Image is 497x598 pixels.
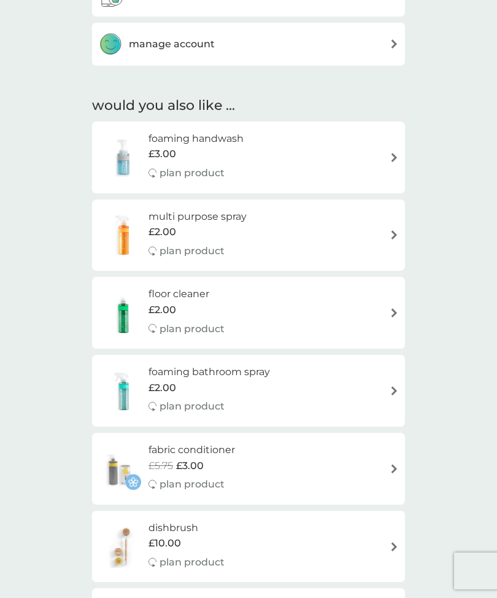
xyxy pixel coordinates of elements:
[390,464,399,473] img: arrow right
[98,292,148,335] img: floor cleaner
[160,321,225,337] p: plan product
[98,214,148,257] img: multi purpose spray
[390,39,399,49] img: arrow right
[148,380,176,396] span: £2.00
[148,458,173,474] span: £5.75
[160,243,225,259] p: plan product
[390,230,399,239] img: arrow right
[148,146,176,162] span: £3.00
[148,286,225,302] h6: floor cleaner
[98,136,148,179] img: foaming handwash
[160,476,225,492] p: plan product
[148,442,235,458] h6: fabric conditioner
[390,386,399,395] img: arrow right
[98,370,148,413] img: foaming bathroom spray
[148,364,270,380] h6: foaming bathroom spray
[160,398,225,414] p: plan product
[98,525,148,568] img: dishbrush
[160,165,225,181] p: plan product
[129,36,215,52] h3: manage account
[148,209,247,225] h6: multi purpose spray
[148,535,181,551] span: £10.00
[176,458,204,474] span: £3.00
[160,554,225,570] p: plan product
[148,131,244,147] h6: foaming handwash
[390,542,399,551] img: arrow right
[148,224,176,240] span: £2.00
[148,302,176,318] span: £2.00
[98,447,141,490] img: fabric conditioner
[390,308,399,317] img: arrow right
[390,153,399,162] img: arrow right
[92,96,405,115] h2: would you also like ...
[148,520,225,536] h6: dishbrush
